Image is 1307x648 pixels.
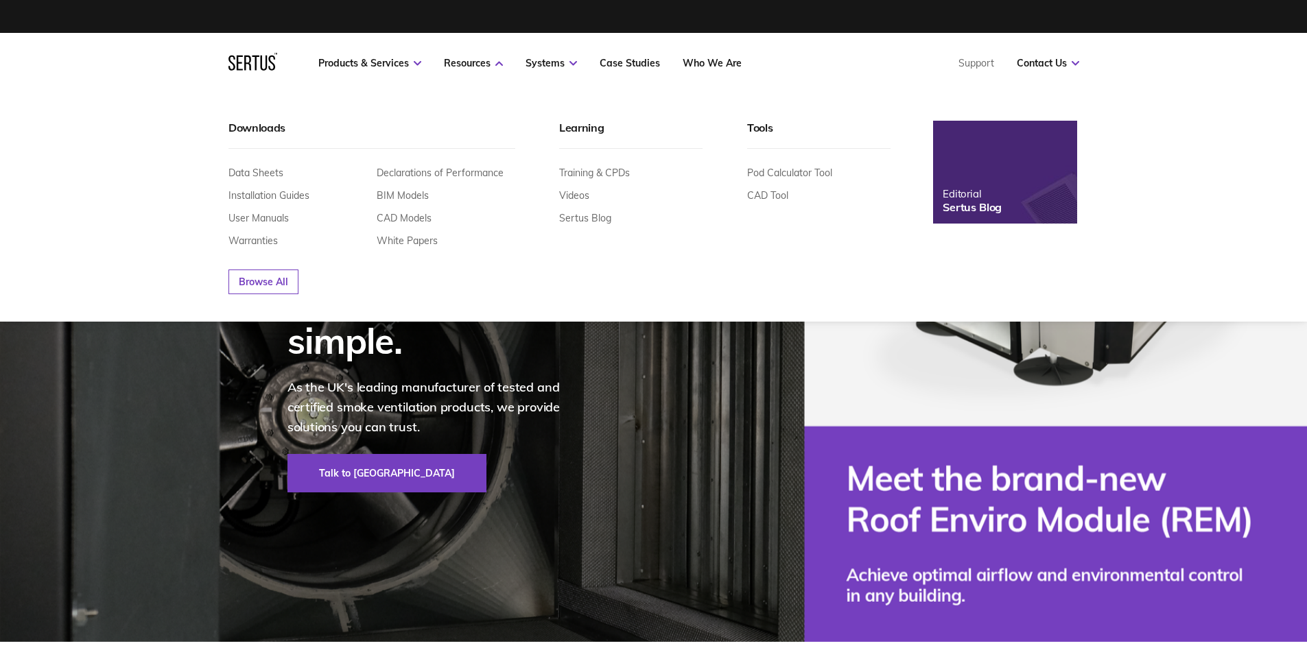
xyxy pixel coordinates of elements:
a: White Papers [377,235,438,247]
iframe: Chat Widget [1238,582,1307,648]
a: CAD Models [377,212,432,224]
a: Pod Calculator Tool [747,167,832,179]
a: Browse All [228,269,298,294]
a: Sertus Blog [559,212,611,224]
a: Support [958,57,994,69]
div: Editorial [943,187,1002,200]
a: EditorialSertus Blog [933,121,1077,224]
a: User Manuals [228,212,289,224]
p: As the UK's leading manufacturer of tested and certified smoke ventilation products, we provide s... [287,378,589,437]
div: Learning [559,121,703,149]
a: Resources [444,57,503,69]
div: Downloads [228,121,515,149]
div: Sertus Blog [943,200,1002,214]
a: Talk to [GEOGRAPHIC_DATA] [287,454,486,492]
a: Products & Services [318,57,421,69]
a: CAD Tool [747,189,788,202]
a: Warranties [228,235,278,247]
a: Contact Us [1017,57,1079,69]
a: Training & CPDs [559,167,630,179]
a: Installation Guides [228,189,309,202]
a: Who We Are [683,57,742,69]
a: Data Sheets [228,167,283,179]
a: Systems [526,57,577,69]
a: Videos [559,189,589,202]
a: Case Studies [600,57,660,69]
div: Smoke ventilation, made simple. [287,243,589,361]
a: Declarations of Performance [377,167,504,179]
div: Tools [747,121,891,149]
a: BIM Models [377,189,429,202]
